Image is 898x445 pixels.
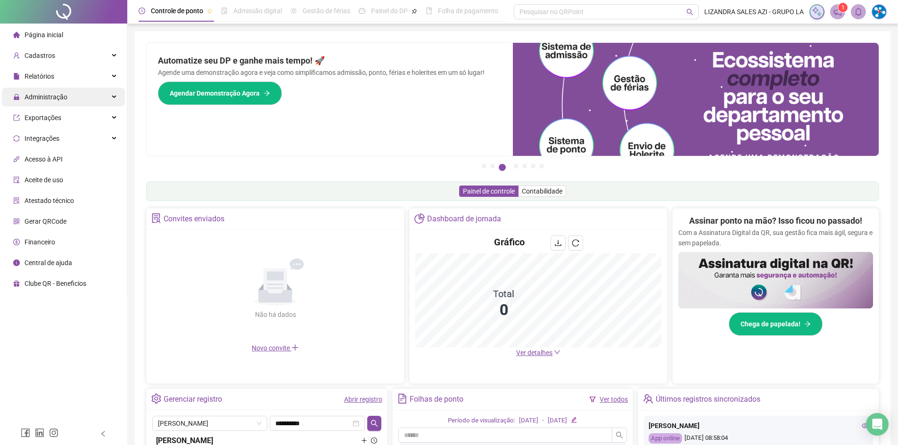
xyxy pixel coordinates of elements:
[13,73,20,80] span: file
[542,416,544,426] div: -
[13,94,20,100] span: lock
[649,433,682,444] div: App online
[151,213,161,223] span: solution
[13,259,20,266] span: info-circle
[649,433,868,444] div: [DATE] 08:58:04
[554,349,560,356] span: down
[539,164,544,169] button: 7
[13,52,20,59] span: user-add
[838,3,848,12] sup: 1
[291,344,299,351] span: plus
[252,344,299,352] span: Novo convite
[841,4,845,11] span: 1
[516,349,552,356] span: Ver detalhes
[571,417,577,423] span: edit
[21,428,30,437] span: facebook
[25,238,55,246] span: Financeiro
[482,164,486,169] button: 1
[514,164,519,169] button: 4
[729,312,823,336] button: Chega de papelada!
[463,187,515,195] span: Painel de controle
[221,8,228,14] span: file-done
[371,437,377,444] span: clock-circle
[522,187,562,195] span: Contabilidade
[25,197,74,204] span: Atestado técnico
[151,7,203,15] span: Controle de ponto
[572,239,579,247] span: reload
[689,214,862,227] h2: Assinar ponto na mão? Isso ficou no passado!
[833,8,842,16] span: notification
[410,391,463,407] div: Folhas de ponto
[13,197,20,204] span: solution
[643,394,653,404] span: team
[554,239,562,247] span: download
[499,164,506,171] button: 3
[490,164,495,169] button: 2
[361,437,367,444] span: plus
[158,54,502,67] h2: Automatize seu DP e ganhe mais tempo! 🚀
[233,7,282,15] span: Admissão digital
[741,319,800,329] span: Chega de papelada!
[25,135,59,142] span: Integrações
[438,7,498,15] span: Folha de pagamento
[589,396,596,403] span: filter
[426,8,432,14] span: book
[448,416,515,426] div: Período de visualização:
[649,421,868,431] div: [PERSON_NAME]
[513,43,879,156] img: banner%2Fd57e337e-a0d3-4837-9615-f134fc33a8e6.png
[854,8,863,16] span: bell
[100,430,107,437] span: left
[359,8,365,14] span: dashboard
[25,259,72,267] span: Central de ajuda
[516,349,560,356] a: Ver detalhes down
[522,164,527,169] button: 5
[13,114,20,121] span: export
[164,211,224,227] div: Convites enviados
[13,156,20,162] span: api
[151,394,161,404] span: setting
[25,73,54,80] span: Relatórios
[25,155,63,163] span: Acesso à API
[303,7,350,15] span: Gestão de férias
[414,213,424,223] span: pie-chart
[344,396,382,403] a: Abrir registro
[290,8,297,14] span: sun
[519,416,538,426] div: [DATE]
[158,416,262,430] span: ANA PAULA SILVA DO NASCIMENTO
[25,218,66,225] span: Gerar QRCode
[25,114,61,121] span: Exportações
[678,227,873,248] p: Com a Assinatura Digital da QR, sua gestão fica mais ágil, segura e sem papelada.
[158,81,282,105] button: Agendar Demonstração Agora
[531,164,536,169] button: 6
[371,7,408,15] span: Painel do DP
[412,8,417,14] span: pushpin
[13,280,20,287] span: gift
[804,321,811,327] span: arrow-right
[616,431,623,439] span: search
[13,177,20,183] span: audit
[678,252,873,308] img: banner%2F02c71560-61a6-44d4-94b9-c8ab97240462.png
[704,7,804,17] span: LIZANDRA SALES AZI - GRUPO LA
[862,422,868,429] span: eye
[25,280,86,287] span: Clube QR - Beneficios
[13,32,20,38] span: home
[872,5,886,19] img: 51907
[158,67,502,78] p: Agende uma demonstração agora e veja como simplificamos admissão, ponto, férias e holerites em um...
[13,218,20,225] span: qrcode
[686,8,693,16] span: search
[13,239,20,245] span: dollar
[164,391,222,407] div: Gerenciar registro
[232,309,319,320] div: Não há dados
[49,428,58,437] span: instagram
[427,211,501,227] div: Dashboard de jornada
[170,88,260,98] span: Agendar Demonstração Agora
[548,416,567,426] div: [DATE]
[812,7,822,17] img: sparkle-icon.fc2bf0ac1784a2077858766a79e2daf3.svg
[13,135,20,142] span: sync
[25,52,55,59] span: Cadastros
[264,90,270,97] span: arrow-right
[207,8,213,14] span: pushpin
[656,391,760,407] div: Últimos registros sincronizados
[25,93,67,101] span: Administração
[139,8,145,14] span: clock-circle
